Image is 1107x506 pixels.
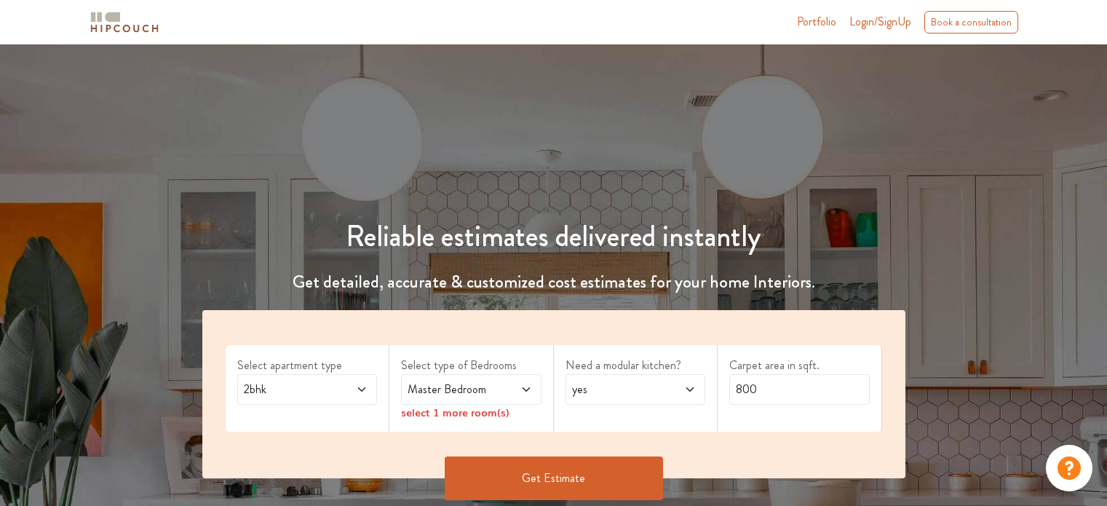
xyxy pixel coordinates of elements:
[924,11,1018,33] div: Book a consultation
[405,381,500,398] span: Master Bedroom
[194,219,914,254] h1: Reliable estimates delivered instantly
[797,13,836,31] a: Portfolio
[729,374,870,405] input: Enter area sqft
[88,6,161,39] span: logo-horizontal.svg
[401,357,541,374] label: Select type of Bedrooms
[401,405,541,420] div: select 1 more room(s)
[237,357,378,374] label: Select apartment type
[566,357,706,374] label: Need a modular kitchen?
[729,357,870,374] label: Carpet area in sqft.
[241,381,336,398] span: 2bhk
[88,9,161,35] img: logo-horizontal.svg
[849,13,911,30] span: Login/SignUp
[569,381,664,398] span: yes
[194,272,914,293] h4: Get detailed, accurate & customized cost estimates for your home Interiors.
[445,456,663,500] button: Get Estimate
